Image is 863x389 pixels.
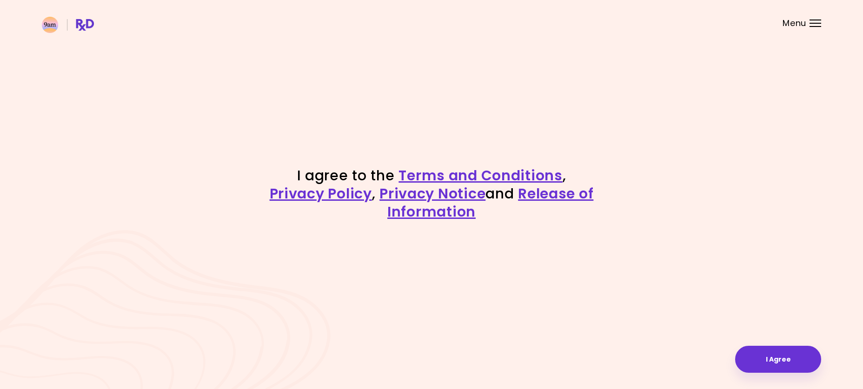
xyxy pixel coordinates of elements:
[783,19,806,27] span: Menu
[270,184,372,204] a: Privacy Policy
[269,166,594,221] h1: I agree to the , , and
[735,346,821,373] button: I Agree
[398,165,562,185] a: Terms and Conditions
[387,184,593,222] a: Release of Information
[379,184,485,204] a: Privacy Notice
[42,17,94,33] img: RxDiet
